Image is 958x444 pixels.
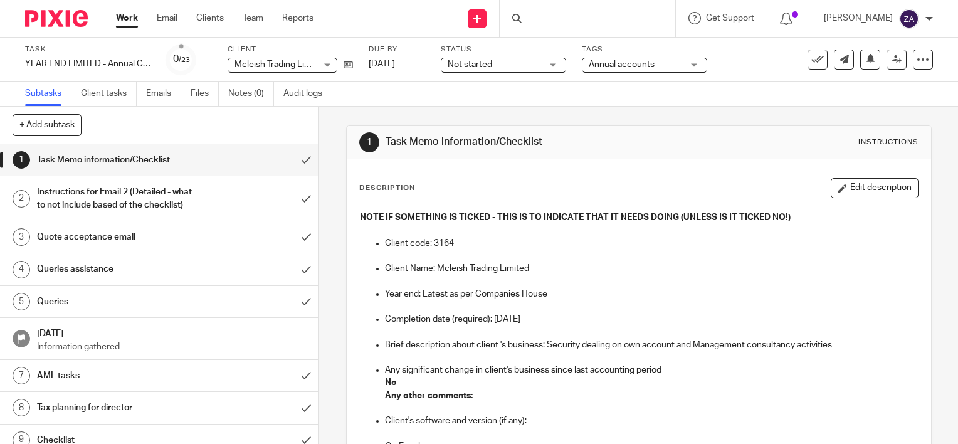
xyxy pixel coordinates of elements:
img: Pixie [25,10,88,27]
div: 7 [13,367,30,384]
h1: Queries assistance [37,260,199,278]
span: Get Support [706,14,754,23]
div: 8 [13,399,30,416]
p: Client code: 3164 [385,237,918,250]
h1: Quote acceptance email [37,228,199,246]
h1: [DATE] [37,324,307,340]
h1: Task Memo information/Checklist [386,135,665,149]
a: Emails [146,82,181,106]
div: YEAR END LIMITED - Annual COMPANY accounts and CT600 return [25,58,150,70]
button: Edit description [831,178,919,198]
a: Email [157,12,177,24]
div: 4 [13,261,30,278]
a: Client tasks [81,82,137,106]
small: /23 [179,56,190,63]
a: Clients [196,12,224,24]
div: 5 [13,293,30,310]
p: Completion date (required): [DATE] [385,313,918,325]
div: Instructions [858,137,919,147]
span: [DATE] [369,60,395,68]
p: Client Name: Mcleish Trading Limited [385,262,918,275]
label: Status [441,45,566,55]
h1: AML tasks [37,366,199,385]
span: Mcleish Trading Limited [234,60,327,69]
label: Client [228,45,353,55]
div: 1 [13,151,30,169]
div: 2 [13,190,30,208]
label: Due by [369,45,425,55]
h1: Tax planning for director [37,398,199,417]
a: Team [243,12,263,24]
div: 1 [359,132,379,152]
img: svg%3E [899,9,919,29]
div: 0 [173,52,190,66]
a: Work [116,12,138,24]
label: Tags [582,45,707,55]
h1: Task Memo information/Checklist [37,151,199,169]
p: Client's software and version (if any): [385,415,918,427]
span: Not started [448,60,492,69]
a: Reports [282,12,313,24]
a: Files [191,82,219,106]
h1: Queries [37,292,199,311]
p: Information gathered [37,341,307,353]
p: Year end: Latest as per Companies House [385,288,918,300]
a: Subtasks [25,82,71,106]
div: 3 [13,228,30,246]
p: [PERSON_NAME] [824,12,893,24]
h1: Instructions for Email 2 (Detailed - what to not include based of the checklist) [37,182,199,214]
a: Audit logs [283,82,332,106]
button: + Add subtask [13,114,82,135]
p: Brief description about client 's business: Security dealing on own account and Management consul... [385,339,918,351]
label: Task [25,45,150,55]
span: Annual accounts [589,60,655,69]
strong: No [385,378,397,387]
p: Any significant change in client's business since last accounting period [385,364,918,376]
p: Description [359,183,415,193]
u: NOTE IF SOMETHING IS TICKED - THIS IS TO INDICATE THAT IT NEEDS DOING (UNLESS IS IT TICKED NO!) [360,213,791,222]
strong: Any other comments: [385,391,473,400]
a: Notes (0) [228,82,274,106]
